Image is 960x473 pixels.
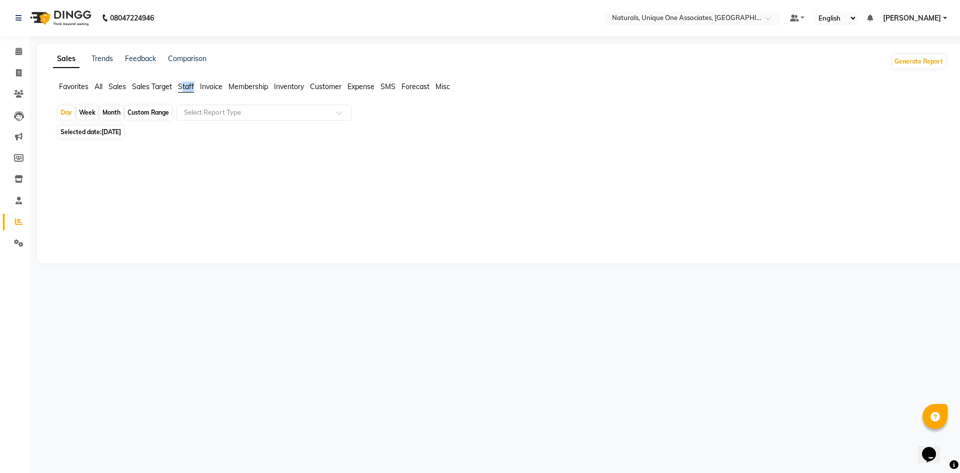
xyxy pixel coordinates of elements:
span: Sales Target [132,82,172,91]
img: logo [25,4,94,32]
span: Forecast [401,82,429,91]
span: Staff [178,82,194,91]
span: Selected date: [58,126,123,138]
span: Sales [108,82,126,91]
span: Invoice [200,82,222,91]
div: Custom Range [125,106,171,120]
span: [PERSON_NAME] [883,13,941,24]
b: 08047224946 [110,4,154,32]
iframe: chat widget [918,433,950,463]
a: Comparison [168,54,206,63]
span: Favorites [59,82,88,91]
span: Membership [228,82,268,91]
button: Generate Report [892,55,945,69]
div: Week [76,106,98,120]
a: Sales [53,50,79,68]
span: [DATE] [101,128,121,136]
div: Day [58,106,74,120]
div: Month [100,106,123,120]
span: Customer [310,82,341,91]
a: Feedback [125,54,156,63]
span: All [94,82,102,91]
span: Misc [435,82,450,91]
a: Trends [91,54,113,63]
span: Expense [347,82,374,91]
span: Inventory [274,82,304,91]
span: SMS [380,82,395,91]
